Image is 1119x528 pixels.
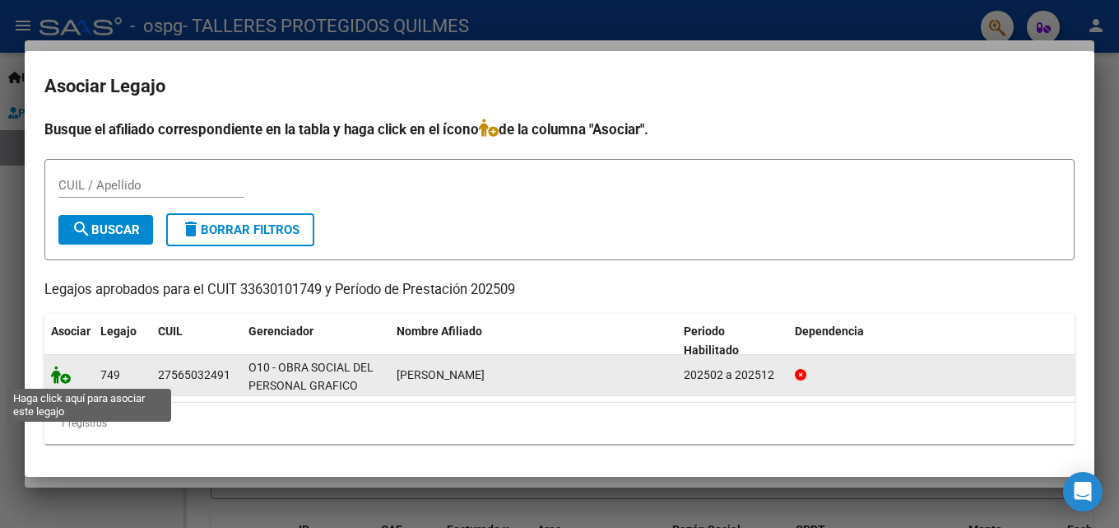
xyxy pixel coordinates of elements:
[397,368,485,381] span: JUAREZ LOPEZ CELESTE LUDMILA
[684,325,739,357] span: Periodo Habilitado
[181,219,201,239] mat-icon: delete
[166,213,314,246] button: Borrar Filtros
[58,215,153,245] button: Buscar
[100,325,137,338] span: Legajo
[44,71,1075,102] h2: Asociar Legajo
[248,361,374,393] span: O10 - OBRA SOCIAL DEL PERSONAL GRAFICO
[100,368,120,381] span: 749
[44,280,1075,301] p: Legajos aprobados para el CUIT 33630101749 y Período de Prestación 202509
[94,314,151,368] datatable-header-cell: Legajo
[44,119,1075,140] h4: Busque el afiliado correspondiente en la tabla y haga click en el ícono de la columna "Asociar".
[44,403,1075,444] div: 1 registros
[181,222,299,237] span: Borrar Filtros
[795,325,864,338] span: Dependencia
[788,314,1075,368] datatable-header-cell: Dependencia
[242,314,390,368] datatable-header-cell: Gerenciador
[1063,472,1103,512] div: Open Intercom Messenger
[158,366,230,385] div: 27565032491
[390,314,677,368] datatable-header-cell: Nombre Afiliado
[72,222,140,237] span: Buscar
[677,314,788,368] datatable-header-cell: Periodo Habilitado
[151,314,242,368] datatable-header-cell: CUIL
[72,219,91,239] mat-icon: search
[51,325,91,338] span: Asociar
[684,366,782,385] div: 202502 a 202512
[397,325,482,338] span: Nombre Afiliado
[44,314,94,368] datatable-header-cell: Asociar
[158,325,183,338] span: CUIL
[248,325,313,338] span: Gerenciador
